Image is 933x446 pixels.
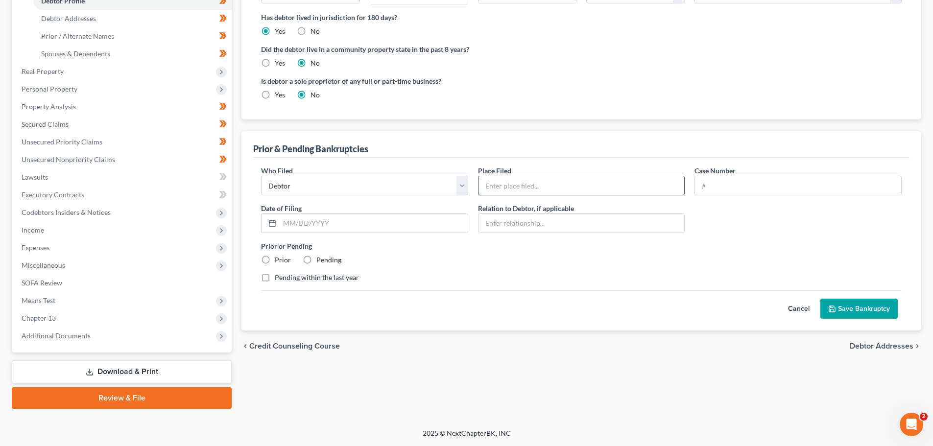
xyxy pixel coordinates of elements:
a: Property Analysis [14,98,232,116]
label: Prior or Pending [261,241,902,251]
label: No [311,90,320,100]
label: No [311,58,320,68]
input: Enter place filed... [478,176,685,195]
span: Secured Claims [22,120,69,128]
span: Prior / Alternate Names [41,32,114,40]
span: Expenses [22,243,49,252]
span: Additional Documents [22,331,91,340]
iframe: Intercom live chat [900,413,923,436]
span: Debtor Addresses [41,14,96,23]
label: Pending [316,255,341,265]
i: chevron_left [241,342,249,350]
span: 2 [920,413,928,421]
a: Unsecured Nonpriority Claims [14,151,232,168]
span: Who Filed [261,166,293,175]
label: Yes [275,58,285,68]
label: Is debtor a sole proprietor of any full or part-time business? [261,76,576,86]
input: Enter relationship... [478,214,685,233]
label: Relation to Debtor, if applicable [478,203,574,213]
a: Secured Claims [14,116,232,133]
div: 2025 © NextChapterBK, INC [188,428,746,446]
span: Means Test [22,296,55,305]
span: Date of Filing [261,204,302,212]
a: Debtor Addresses [33,10,232,27]
label: No [311,26,320,36]
input: MM/DD/YYYY [280,214,468,233]
span: Property Analysis [22,102,76,111]
span: Executory Contracts [22,190,84,199]
button: chevron_left Credit Counseling Course [241,342,340,350]
span: Debtor Addresses [850,342,913,350]
span: Personal Property [22,85,77,93]
span: Unsecured Priority Claims [22,138,102,146]
a: SOFA Review [14,274,232,292]
button: Debtor Addresses chevron_right [850,342,921,350]
a: Download & Print [12,360,232,383]
span: Chapter 13 [22,314,56,322]
span: Spouses & Dependents [41,49,110,58]
a: Executory Contracts [14,186,232,204]
label: Did the debtor live in a community property state in the past 8 years? [261,44,902,54]
span: Real Property [22,67,64,75]
label: Has debtor lived in jurisdiction for 180 days? [261,12,902,23]
a: Lawsuits [14,168,232,186]
button: Save Bankruptcy [820,299,898,319]
label: Prior [275,255,291,265]
label: Yes [275,26,285,36]
a: Review & File [12,387,232,409]
span: Income [22,226,44,234]
span: Unsecured Nonpriority Claims [22,155,115,164]
button: Cancel [777,299,820,319]
span: SOFA Review [22,279,62,287]
span: Miscellaneous [22,261,65,269]
label: Case Number [694,165,736,176]
input: # [695,176,901,195]
div: Prior & Pending Bankruptcies [253,143,368,155]
label: Yes [275,90,285,100]
span: Lawsuits [22,173,48,181]
a: Unsecured Priority Claims [14,133,232,151]
i: chevron_right [913,342,921,350]
a: Prior / Alternate Names [33,27,232,45]
label: Pending within the last year [275,273,359,282]
span: Place Filed [478,166,511,175]
a: Spouses & Dependents [33,45,232,63]
span: Credit Counseling Course [249,342,340,350]
span: Codebtors Insiders & Notices [22,208,111,216]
